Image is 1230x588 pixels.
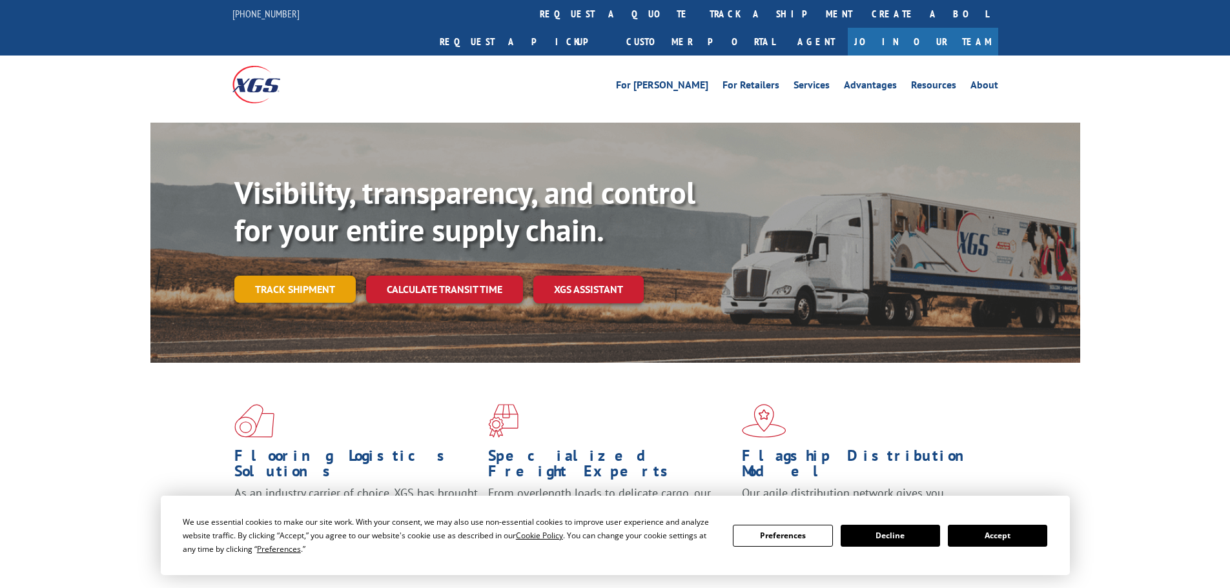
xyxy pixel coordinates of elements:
[488,448,732,485] h1: Specialized Freight Experts
[257,543,301,554] span: Preferences
[234,404,274,438] img: xgs-icon-total-supply-chain-intelligence-red
[948,525,1047,547] button: Accept
[911,80,956,94] a: Resources
[723,80,779,94] a: For Retailers
[234,172,695,250] b: Visibility, transparency, and control for your entire supply chain.
[742,404,786,438] img: xgs-icon-flagship-distribution-model-red
[234,276,356,303] a: Track shipment
[183,515,717,556] div: We use essential cookies to make our site work. With your consent, we may also use non-essential ...
[742,448,986,485] h1: Flagship Distribution Model
[366,276,523,303] a: Calculate transit time
[234,448,478,485] h1: Flooring Logistics Solutions
[516,530,563,541] span: Cookie Policy
[234,485,478,531] span: As an industry carrier of choice, XGS has brought innovation and dedication to flooring logistics...
[161,496,1070,575] div: Cookie Consent Prompt
[970,80,998,94] a: About
[844,80,897,94] a: Advantages
[742,485,979,516] span: Our agile distribution network gives you nationwide inventory management on demand.
[488,404,518,438] img: xgs-icon-focused-on-flooring-red
[617,28,784,56] a: Customer Portal
[232,7,300,20] a: [PHONE_NUMBER]
[488,485,732,543] p: From overlength loads to delicate cargo, our experienced staff knows the best way to move your fr...
[784,28,848,56] a: Agent
[430,28,617,56] a: Request a pickup
[533,276,644,303] a: XGS ASSISTANT
[848,28,998,56] a: Join Our Team
[616,80,708,94] a: For [PERSON_NAME]
[733,525,832,547] button: Preferences
[794,80,830,94] a: Services
[841,525,940,547] button: Decline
